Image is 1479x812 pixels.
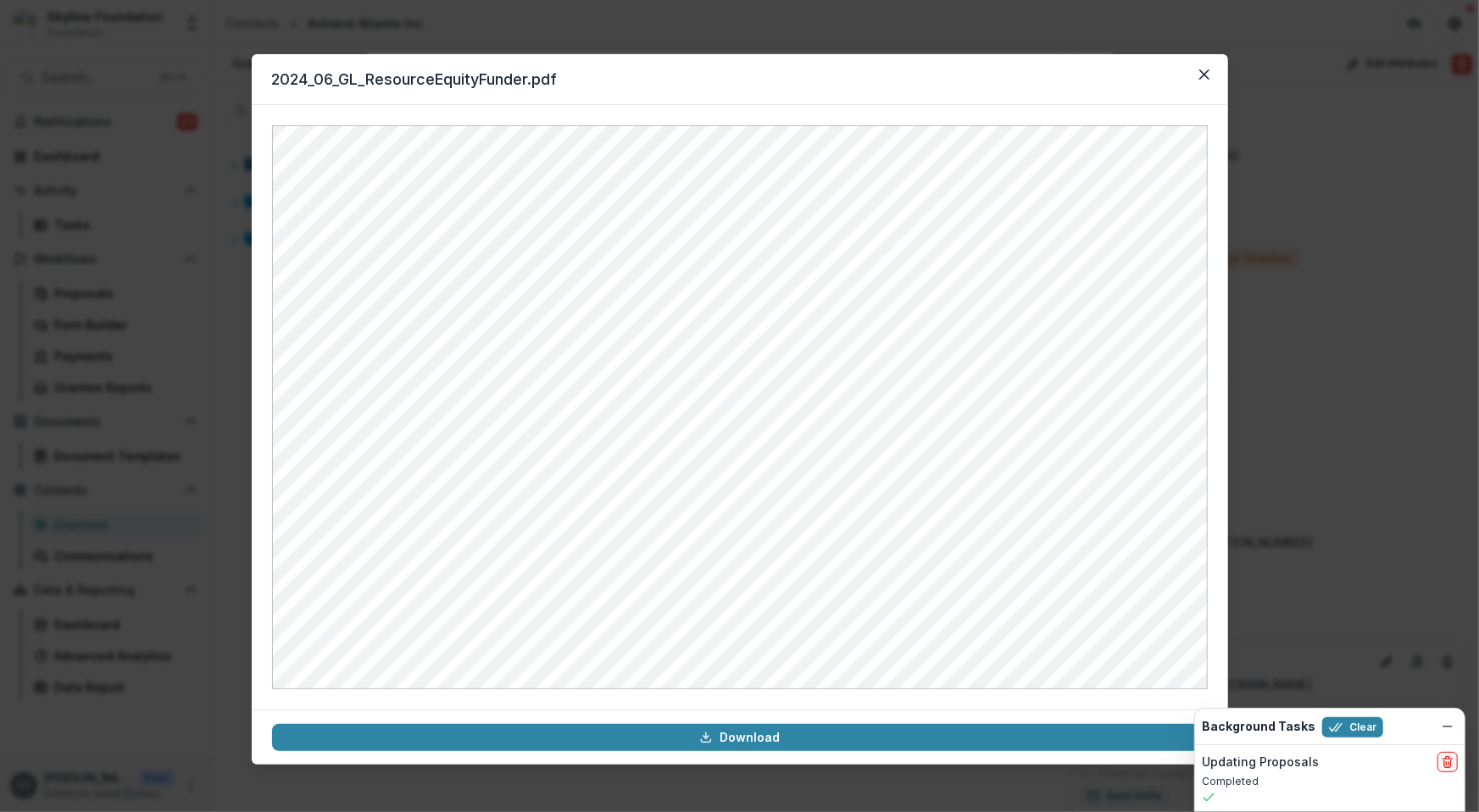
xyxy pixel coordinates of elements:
[1202,755,1319,770] h2: Updating Proposals
[1437,716,1458,737] button: Dismiss
[1437,752,1458,772] button: delete
[1202,720,1315,734] h2: Background Tasks
[1202,774,1458,789] p: Completed
[252,54,1228,105] header: 2024_06_GL_ResourceEquityFunder.pdf
[272,724,1208,751] a: Download
[1191,61,1218,88] button: Close
[1322,717,1383,737] button: Clear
